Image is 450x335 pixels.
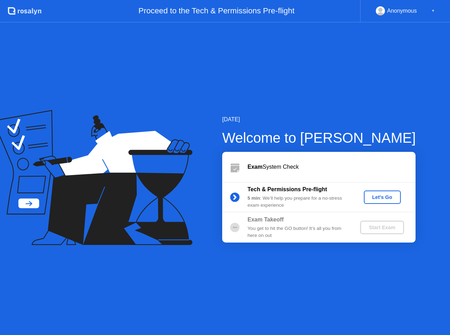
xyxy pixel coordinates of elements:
[431,6,435,15] div: ▼
[247,186,327,192] b: Tech & Permissions Pre-flight
[247,225,349,239] div: You get to hit the GO button! It’s all you from here on out
[387,6,417,15] div: Anonymous
[247,217,284,223] b: Exam Takeoff
[363,225,401,230] div: Start Exam
[367,194,398,200] div: Let's Go
[364,191,401,204] button: Let's Go
[222,127,416,148] div: Welcome to [PERSON_NAME]
[247,164,263,170] b: Exam
[247,195,260,201] b: 5 min
[247,195,349,209] div: : We’ll help you prepare for a no-stress exam experience
[247,163,416,171] div: System Check
[360,221,404,234] button: Start Exam
[222,115,416,124] div: [DATE]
